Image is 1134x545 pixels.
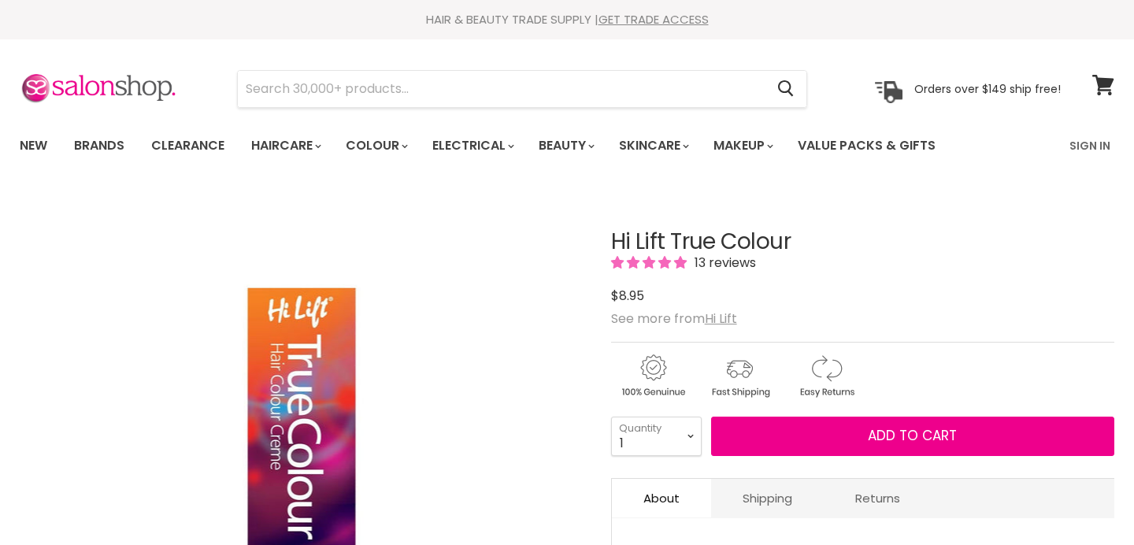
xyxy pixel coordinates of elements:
p: Orders over $149 ship free! [914,81,1061,95]
ul: Main menu [8,123,1004,169]
span: 13 reviews [690,254,756,272]
span: 5.00 stars [611,254,690,272]
span: See more from [611,310,737,328]
a: Sign In [1060,129,1120,162]
a: Electrical [421,129,524,162]
a: Hi Lift [705,310,737,328]
img: genuine.gif [611,352,695,400]
span: Add to cart [868,426,957,445]
a: Value Packs & Gifts [786,129,947,162]
a: Beauty [527,129,604,162]
button: Add to cart [711,417,1114,456]
select: Quantity [611,417,702,456]
button: Search [765,71,806,107]
a: About [612,479,711,517]
a: Haircare [239,129,331,162]
a: Brands [62,129,136,162]
img: returns.gif [784,352,868,400]
a: Colour [334,129,417,162]
input: Search [238,71,765,107]
a: GET TRADE ACCESS [598,11,709,28]
form: Product [237,70,807,108]
span: $8.95 [611,287,644,305]
a: Makeup [702,129,783,162]
a: Returns [824,479,932,517]
a: New [8,129,59,162]
img: shipping.gif [698,352,781,400]
a: Shipping [711,479,824,517]
h1: Hi Lift True Colour [611,230,1114,254]
a: Skincare [607,129,699,162]
a: Clearance [139,129,236,162]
